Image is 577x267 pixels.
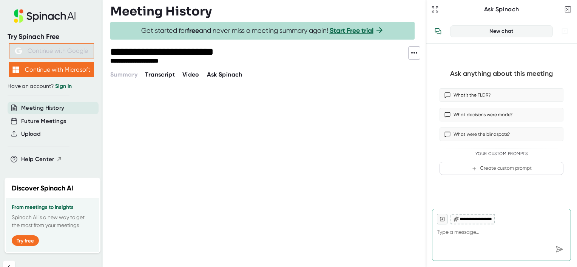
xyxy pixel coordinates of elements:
button: Future Meetings [21,117,66,126]
div: Ask anything about this meeting [450,69,553,78]
a: Start Free trial [330,26,373,35]
span: Video [182,71,199,78]
button: Help Center [21,155,62,164]
button: Try free [12,235,39,246]
button: Continue with Google [9,43,94,58]
p: Spinach AI is a new way to get the most from your meetings [12,213,93,229]
span: Transcript [145,71,175,78]
div: Have an account? [8,83,95,90]
div: Send message [552,242,566,256]
button: View conversation history [430,24,446,39]
h2: Discover Spinach AI [12,183,73,193]
button: Expand to Ask Spinach page [430,4,440,15]
button: Upload [21,130,40,138]
button: Close conversation sidebar [563,4,573,15]
span: Get started for and never miss a meeting summary again! [141,26,384,35]
span: Help Center [21,155,54,164]
div: Try Spinach Free [8,32,95,41]
button: Create custom prompt [440,162,563,175]
button: Continue with Microsoft [9,62,94,77]
h3: Meeting History [110,4,212,18]
img: Aehbyd4JwY73AAAAAElFTkSuQmCC [15,48,22,54]
div: Your Custom Prompts [440,151,563,157]
button: What decisions were made? [440,108,563,121]
b: free [187,26,199,35]
button: What’s the TLDR? [440,88,563,102]
h3: From meetings to insights [12,204,93,210]
button: What were the blindspots? [440,127,563,141]
button: Video [182,70,199,79]
a: Sign in [55,83,72,89]
button: Meeting History [21,104,64,112]
button: Transcript [145,70,175,79]
span: Ask Spinach [207,71,242,78]
span: Summary [110,71,137,78]
button: Ask Spinach [207,70,242,79]
div: Ask Spinach [440,6,563,13]
button: Summary [110,70,137,79]
div: New chat [455,28,548,35]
